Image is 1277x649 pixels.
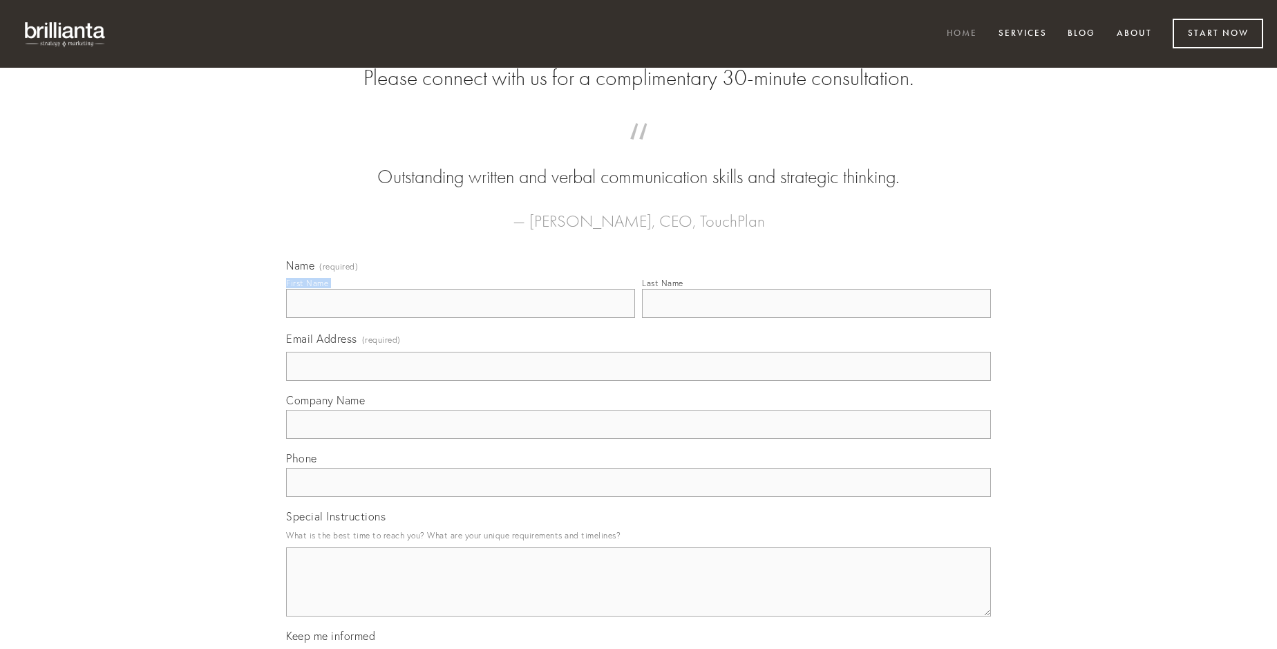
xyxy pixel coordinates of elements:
[308,137,969,191] blockquote: Outstanding written and verbal communication skills and strategic thinking.
[308,137,969,164] span: “
[1108,23,1161,46] a: About
[319,263,358,271] span: (required)
[286,65,991,91] h2: Please connect with us for a complimentary 30-minute consultation.
[286,278,328,288] div: First Name
[286,629,375,643] span: Keep me informed
[990,23,1056,46] a: Services
[14,14,117,54] img: brillianta - research, strategy, marketing
[286,509,386,523] span: Special Instructions
[1059,23,1104,46] a: Blog
[1173,19,1263,48] a: Start Now
[286,258,314,272] span: Name
[286,451,317,465] span: Phone
[286,526,991,545] p: What is the best time to reach you? What are your unique requirements and timelines?
[362,330,401,349] span: (required)
[308,191,969,235] figcaption: — [PERSON_NAME], CEO, TouchPlan
[642,278,683,288] div: Last Name
[938,23,986,46] a: Home
[286,393,365,407] span: Company Name
[286,332,357,346] span: Email Address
